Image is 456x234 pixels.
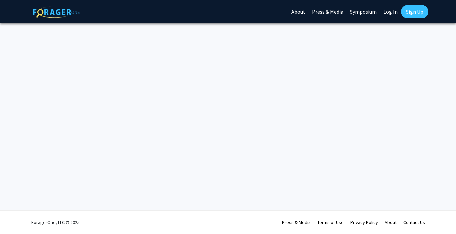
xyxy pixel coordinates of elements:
[401,5,428,18] a: Sign Up
[403,219,425,225] a: Contact Us
[385,219,397,225] a: About
[33,6,80,18] img: ForagerOne Logo
[350,219,378,225] a: Privacy Policy
[317,219,344,225] a: Terms of Use
[31,211,80,234] div: ForagerOne, LLC © 2025
[282,219,311,225] a: Press & Media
